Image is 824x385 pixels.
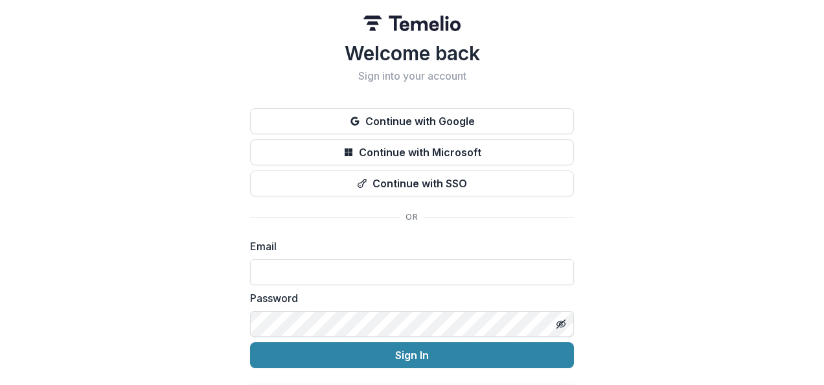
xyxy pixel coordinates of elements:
button: Continue with SSO [250,170,574,196]
button: Continue with Microsoft [250,139,574,165]
label: Email [250,239,566,254]
button: Toggle password visibility [551,314,571,334]
h1: Welcome back [250,41,574,65]
button: Continue with Google [250,108,574,134]
h2: Sign into your account [250,70,574,82]
label: Password [250,290,566,306]
img: Temelio [363,16,461,31]
button: Sign In [250,342,574,368]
